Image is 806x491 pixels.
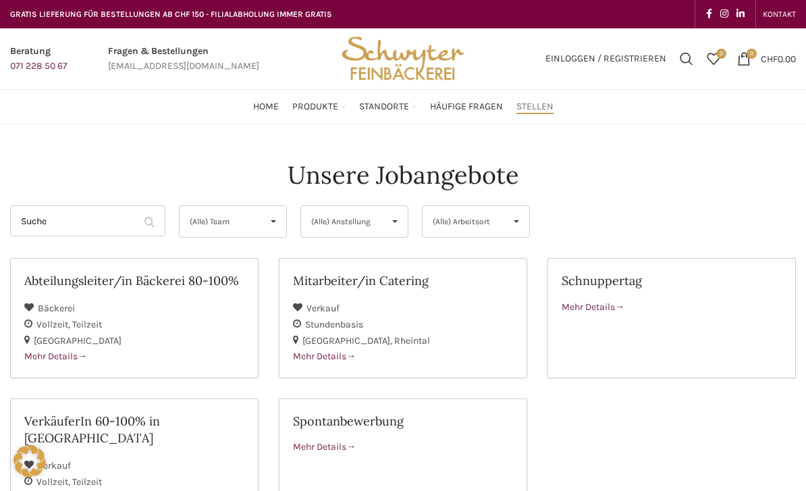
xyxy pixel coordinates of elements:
[10,205,165,236] input: Suche
[311,206,375,237] span: (Alle) Anstellung
[761,53,796,64] bdi: 0.00
[72,476,102,488] span: Teilzeit
[747,49,757,59] span: 0
[700,45,727,72] a: 0
[430,101,503,113] span: Häufige Fragen
[730,45,803,72] a: 0 CHF0.00
[516,93,554,120] a: Stellen
[10,258,259,378] a: Abteilungsleiter/in Bäckerei 80-100% Bäckerei Vollzeit Teilzeit [GEOGRAPHIC_DATA] Mehr Details
[673,45,700,72] a: Suchen
[293,351,356,362] span: Mehr Details
[359,93,417,120] a: Standorte
[547,258,796,378] a: Schnuppertag Mehr Details
[302,335,394,346] span: [GEOGRAPHIC_DATA]
[292,93,346,120] a: Produkte
[761,53,778,64] span: CHF
[24,413,244,446] h2: VerkäuferIn 60-100% in [GEOGRAPHIC_DATA]
[253,101,279,113] span: Home
[562,301,624,313] span: Mehr Details
[190,206,254,237] span: (Alle) Team
[10,9,332,19] span: GRATIS LIEFERUNG FÜR BESTELLUNGEN AB CHF 150 - FILIALABHOLUNG IMMER GRATIS
[253,93,279,120] a: Home
[24,351,87,362] span: Mehr Details
[433,206,497,237] span: (Alle) Arbeitsort
[108,44,259,74] a: Infobox link
[72,319,102,330] span: Teilzeit
[516,101,554,113] span: Stellen
[539,45,673,72] a: Einloggen / Registrieren
[38,303,75,314] span: Bäckerei
[756,1,803,28] div: Secondary navigation
[716,5,732,24] a: Instagram social link
[3,93,803,120] div: Main navigation
[359,101,409,113] span: Standorte
[562,272,782,289] h2: Schnuppertag
[394,335,430,346] span: Rheintal
[382,206,408,237] span: ▾
[716,49,726,59] span: 0
[700,45,727,72] div: Meine Wunschliste
[279,258,527,378] a: Mitarbeiter/in Catering Verkauf Stundenbasis [GEOGRAPHIC_DATA] Rheintal Mehr Details
[306,303,340,314] span: Verkauf
[293,441,356,453] span: Mehr Details
[10,44,68,74] a: Infobox link
[34,335,122,346] span: [GEOGRAPHIC_DATA]
[292,101,338,113] span: Produkte
[545,54,666,63] span: Einloggen / Registrieren
[732,5,749,24] a: Linkedin social link
[504,206,529,237] span: ▾
[337,28,469,89] img: Bäckerei Schwyter
[763,1,796,28] a: KONTAKT
[293,413,513,430] h2: Spontanbewerbung
[763,9,796,19] span: KONTAKT
[305,319,363,330] span: Stundenbasis
[293,272,513,289] h2: Mitarbeiter/in Catering
[36,319,72,330] span: Vollzeit
[24,272,244,289] h2: Abteilungsleiter/in Bäckerei 80-100%
[261,206,286,237] span: ▾
[288,158,519,192] h4: Unsere Jobangebote
[337,52,469,63] a: Site logo
[430,93,503,120] a: Häufige Fragen
[702,5,716,24] a: Facebook social link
